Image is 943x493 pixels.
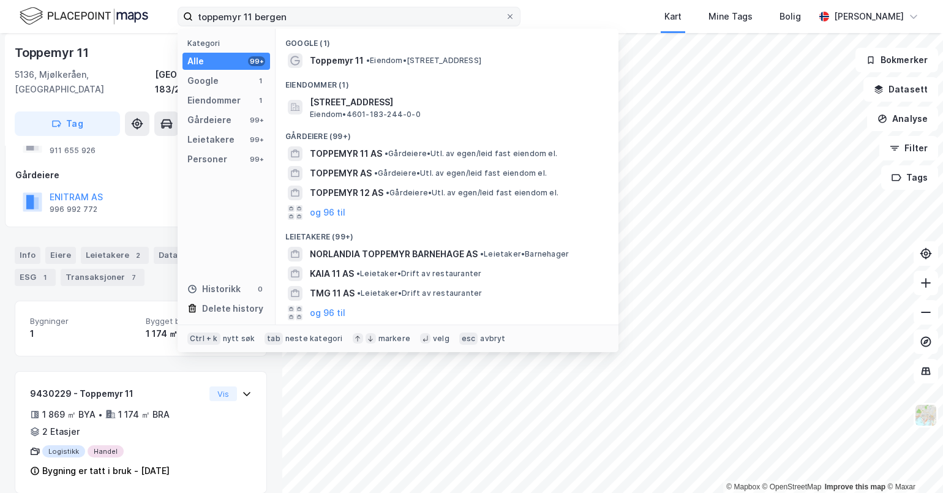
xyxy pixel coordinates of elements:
[433,334,449,344] div: velg
[310,186,383,200] span: TOPPEMYR 12 AS
[780,9,801,24] div: Bolig
[664,9,682,24] div: Kart
[385,149,388,158] span: •
[357,288,482,298] span: Leietaker • Drift av restauranter
[187,282,241,296] div: Historikk
[146,326,252,341] div: 1 174 ㎡
[132,249,144,262] div: 2
[146,316,252,326] span: Bygget bygningsområde
[310,146,382,161] span: TOPPEMYR 11 AS
[118,407,170,422] div: 1 174 ㎡ BRA
[276,70,618,92] div: Eiendommer (1)
[385,149,557,159] span: Gårdeiere • Utl. av egen/leid fast eiendom el.
[863,77,938,102] button: Datasett
[310,166,372,181] span: TOPPEMYR AS
[834,9,904,24] div: [PERSON_NAME]
[30,316,136,326] span: Bygninger
[366,56,370,65] span: •
[81,247,149,264] div: Leietakere
[248,154,265,164] div: 99+
[187,54,204,69] div: Alle
[310,53,364,68] span: Toppemyr 11
[45,247,76,264] div: Eiere
[356,269,481,279] span: Leietaker • Drift av restauranter
[15,168,266,183] div: Gårdeiere
[480,334,505,344] div: avbryt
[708,9,753,24] div: Mine Tags
[882,434,943,493] div: Kontrollprogram for chat
[357,288,361,298] span: •
[50,205,97,214] div: 996 992 772
[276,122,618,144] div: Gårdeiere (99+)
[881,165,938,190] button: Tags
[187,73,219,88] div: Google
[867,107,938,131] button: Analyse
[127,271,140,284] div: 7
[15,269,56,286] div: ESG
[374,168,547,178] span: Gårdeiere • Utl. av egen/leid fast eiendom el.
[42,464,170,478] div: Bygning er tatt i bruk - [DATE]
[187,39,270,48] div: Kategori
[386,188,558,198] span: Gårdeiere • Utl. av egen/leid fast eiendom el.
[762,483,822,491] a: OpenStreetMap
[30,326,136,341] div: 1
[276,222,618,244] div: Leietakere (99+)
[248,135,265,145] div: 99+
[310,110,421,119] span: Eiendom • 4601-183-244-0-0
[374,168,378,178] span: •
[61,269,145,286] div: Transaksjoner
[42,407,96,422] div: 1 869 ㎡ BYA
[248,115,265,125] div: 99+
[50,146,96,156] div: 911 655 926
[310,205,345,220] button: og 96 til
[255,76,265,86] div: 1
[480,249,484,258] span: •
[255,284,265,294] div: 0
[480,249,569,259] span: Leietaker • Barnehager
[187,113,231,127] div: Gårdeiere
[378,334,410,344] div: markere
[310,95,604,110] span: [STREET_ADDRESS]
[366,56,481,66] span: Eiendom • [STREET_ADDRESS]
[726,483,760,491] a: Mapbox
[882,434,943,493] iframe: Chat Widget
[39,271,51,284] div: 1
[30,386,205,401] div: 9430229 - Toppemyr 11
[187,132,235,147] div: Leietakere
[187,152,227,167] div: Personer
[15,67,155,97] div: 5136, Mjølkeråen, [GEOGRAPHIC_DATA]
[15,43,91,62] div: Toppemyr 11
[310,247,478,262] span: NORLANDIA TOPPEMYR BARNEHAGE AS
[310,306,345,320] button: og 96 til
[914,404,937,427] img: Z
[276,323,618,345] div: Personer (99+)
[98,410,103,420] div: •
[855,48,938,72] button: Bokmerker
[202,301,263,316] div: Delete history
[825,483,885,491] a: Improve this map
[255,96,265,105] div: 1
[154,247,200,264] div: Datasett
[386,188,389,197] span: •
[187,93,241,108] div: Eiendommer
[310,266,354,281] span: KAIA 11 AS
[15,247,40,264] div: Info
[285,334,343,344] div: neste kategori
[209,386,237,401] button: Vis
[879,136,938,160] button: Filter
[20,6,148,27] img: logo.f888ab2527a4732fd821a326f86c7f29.svg
[265,333,283,345] div: tab
[193,7,505,26] input: Søk på adresse, matrikkel, gårdeiere, leietakere eller personer
[356,269,360,278] span: •
[223,334,255,344] div: nytt søk
[155,67,267,97] div: [GEOGRAPHIC_DATA], 183/244
[459,333,478,345] div: esc
[310,286,355,301] span: TMG 11 AS
[187,333,220,345] div: Ctrl + k
[248,56,265,66] div: 99+
[15,111,120,136] button: Tag
[276,29,618,51] div: Google (1)
[42,424,80,439] div: 2 Etasjer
